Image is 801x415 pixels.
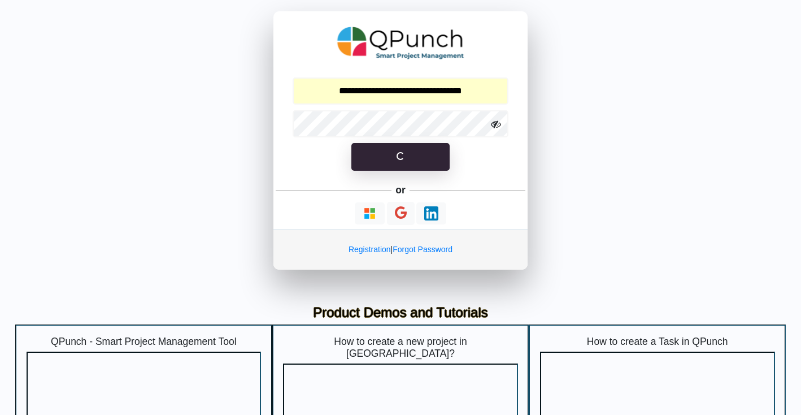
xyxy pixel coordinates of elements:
[416,202,446,224] button: Continue With LinkedIn
[27,336,262,348] h5: QPunch - Smart Project Management Tool
[273,229,528,270] div: |
[283,336,518,360] h5: How to create a new project in [GEOGRAPHIC_DATA]?
[540,336,775,348] h5: How to create a Task in QPunch
[393,245,452,254] a: Forgot Password
[24,305,777,321] h3: Product Demos and Tutorials
[363,206,377,221] img: Loading...
[337,23,464,63] img: QPunch
[355,202,385,224] button: Continue With Microsoft Azure
[424,206,438,221] img: Loading...
[349,245,391,254] a: Registration
[394,182,408,198] h5: or
[387,202,415,225] button: Continue With Google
